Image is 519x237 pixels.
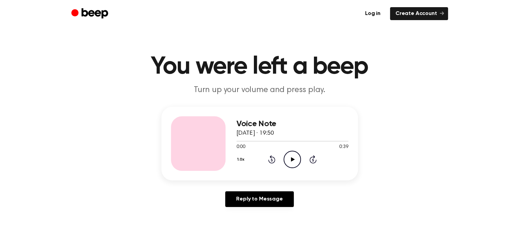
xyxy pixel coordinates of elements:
[85,55,434,79] h1: You were left a beep
[236,144,245,151] span: 0:00
[71,7,110,20] a: Beep
[236,154,247,165] button: 1.0x
[236,130,274,136] span: [DATE] · 19:50
[236,119,348,129] h3: Voice Note
[360,7,386,20] a: Log in
[129,85,391,96] p: Turn up your volume and press play.
[225,191,293,207] a: Reply to Message
[339,144,348,151] span: 0:39
[390,7,448,20] a: Create Account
